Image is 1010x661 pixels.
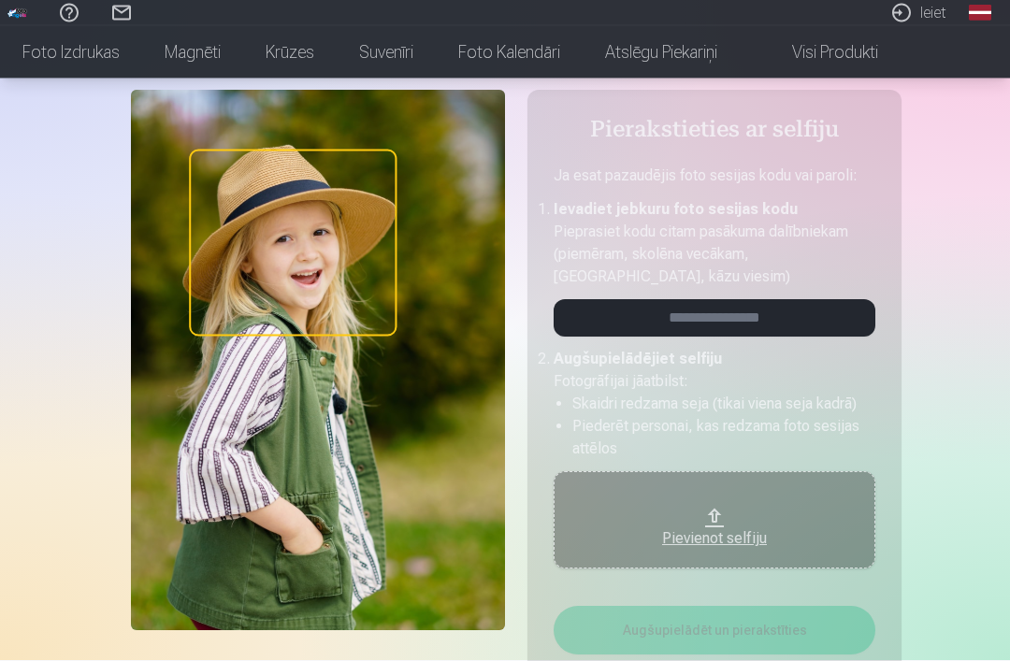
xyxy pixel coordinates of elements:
[554,472,875,569] button: Pievienot selfiju
[554,165,875,199] p: Ja esat pazaudējis foto sesijas kodu vai paroli :
[554,371,875,394] p: Fotogrāfijai jāatbilst :
[337,26,436,79] a: Suvenīri
[572,416,875,461] li: Piederēt personai, kas redzama foto sesijas attēlos
[554,117,875,147] h4: Pierakstieties ar selfiju
[572,528,857,551] div: Pievienot selfiju
[554,351,722,368] b: Augšupielādējiet selfiju
[554,201,798,219] b: Ievadiet jebkuru foto sesijas kodu
[436,26,583,79] a: Foto kalendāri
[554,222,875,289] p: Pieprasiet kodu citam pasākuma dalībniekam (piemēram, skolēna vecākam, [GEOGRAPHIC_DATA], kāzu vi...
[554,607,875,655] button: Augšupielādēt un pierakstīties
[572,394,875,416] li: Skaidri redzama seja (tikai viena seja kadrā)
[583,26,740,79] a: Atslēgu piekariņi
[142,26,243,79] a: Magnēti
[740,26,901,79] a: Visi produkti
[7,7,28,19] img: /fa3
[243,26,337,79] a: Krūzes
